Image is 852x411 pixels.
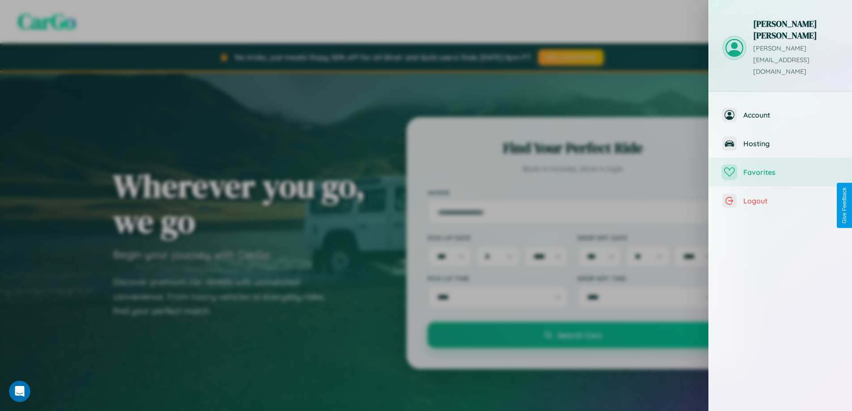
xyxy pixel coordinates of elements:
[743,139,839,148] span: Hosting
[709,101,852,129] button: Account
[709,158,852,186] button: Favorites
[841,187,848,224] div: Give Feedback
[753,18,839,41] h3: [PERSON_NAME] [PERSON_NAME]
[709,129,852,158] button: Hosting
[743,196,839,205] span: Logout
[9,381,30,402] iframe: Intercom live chat
[743,110,839,119] span: Account
[743,168,839,177] span: Favorites
[709,186,852,215] button: Logout
[753,43,839,78] p: [PERSON_NAME][EMAIL_ADDRESS][DOMAIN_NAME]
